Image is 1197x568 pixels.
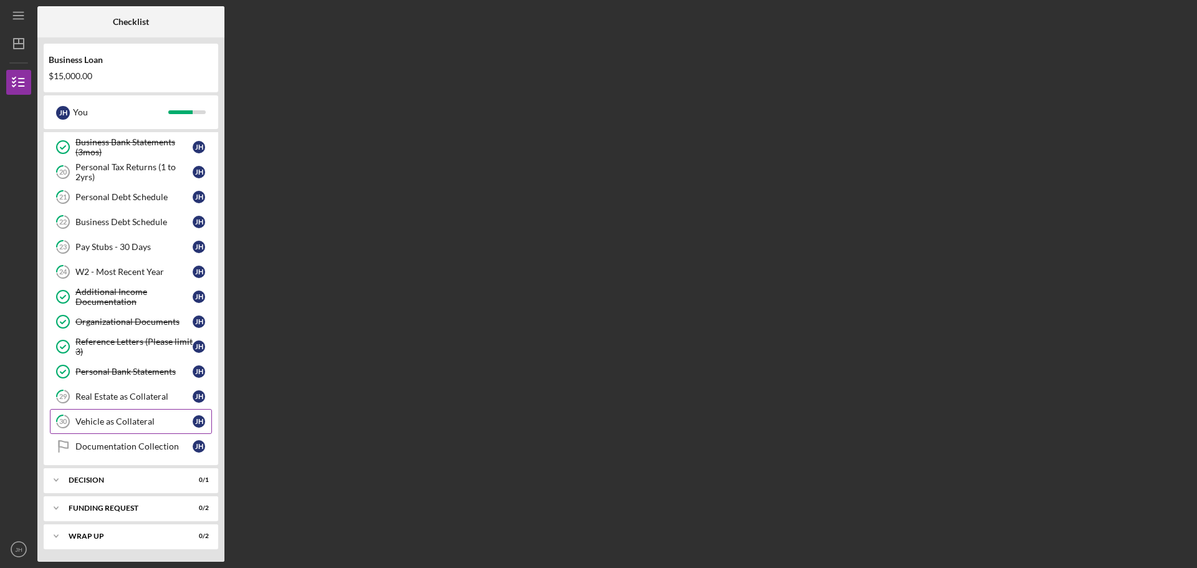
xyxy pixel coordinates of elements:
div: J H [193,390,205,403]
tspan: 30 [59,418,67,426]
div: Real Estate as Collateral [75,392,193,402]
div: Personal Tax Returns (1 to 2yrs) [75,162,193,182]
div: J H [193,141,205,153]
div: Wrap up [69,532,178,540]
div: W2 - Most Recent Year [75,267,193,277]
div: Organizational Documents [75,317,193,327]
div: Personal Bank Statements [75,367,193,377]
div: 0 / 2 [186,504,209,512]
div: J H [193,216,205,228]
div: $15,000.00 [49,71,213,81]
div: You [73,102,168,123]
a: 29Real Estate as CollateralJH [50,384,212,409]
a: 20Personal Tax Returns (1 to 2yrs)JH [50,160,212,185]
div: Vehicle as Collateral [75,416,193,426]
a: Documentation CollectionJH [50,434,212,459]
div: J H [193,266,205,278]
div: Pay Stubs - 30 Days [75,242,193,252]
div: J H [193,241,205,253]
a: 22Business Debt ScheduleJH [50,209,212,234]
div: J H [193,415,205,428]
tspan: 29 [59,393,67,401]
div: J H [193,340,205,353]
div: J H [193,191,205,203]
div: 0 / 2 [186,532,209,540]
a: Additional Income DocumentationJH [50,284,212,309]
text: JH [15,546,22,553]
div: J H [193,291,205,303]
a: Organizational DocumentsJH [50,309,212,334]
tspan: 22 [59,218,67,226]
div: Business Bank Statements (3mos) [75,137,193,157]
div: J H [193,315,205,328]
div: 0 / 1 [186,476,209,484]
a: 21Personal Debt ScheduleJH [50,185,212,209]
div: Additional Income Documentation [75,287,193,307]
div: Documentation Collection [75,441,193,451]
button: JH [6,537,31,562]
div: J H [193,365,205,378]
tspan: 23 [59,243,67,251]
b: Checklist [113,17,149,27]
div: Business Debt Schedule [75,217,193,227]
tspan: 24 [59,268,67,276]
div: J H [193,440,205,453]
div: Decision [69,476,178,484]
div: J H [193,166,205,178]
tspan: 21 [59,193,67,201]
div: J H [56,106,70,120]
a: Reference Letters (Please limit 3)JH [50,334,212,359]
a: 23Pay Stubs - 30 DaysJH [50,234,212,259]
a: 24W2 - Most Recent YearJH [50,259,212,284]
a: 30Vehicle as CollateralJH [50,409,212,434]
div: Business Loan [49,55,213,65]
a: Personal Bank StatementsJH [50,359,212,384]
div: Funding Request [69,504,178,512]
div: Reference Letters (Please limit 3) [75,337,193,357]
div: Personal Debt Schedule [75,192,193,202]
tspan: 20 [59,168,67,176]
a: Business Bank Statements (3mos)JH [50,135,212,160]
